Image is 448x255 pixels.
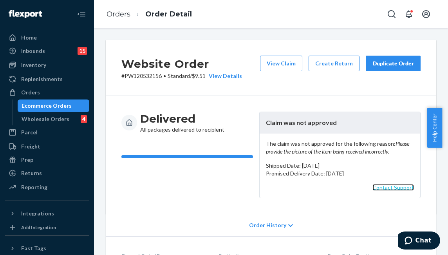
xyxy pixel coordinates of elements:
button: View Details [206,72,242,80]
button: Duplicate Order [366,56,421,71]
a: Reporting [5,181,89,194]
button: Fast Tags [5,242,89,255]
div: Prep [21,156,33,164]
span: Order History [249,221,286,229]
a: Freight [5,140,89,153]
h2: Website Order [121,56,242,72]
img: Flexport logo [9,10,42,18]
p: Shipped Date: [DATE] [266,162,414,170]
div: Orders [21,89,40,96]
a: Contact Support [372,184,414,191]
button: Open account menu [418,6,434,22]
button: Help Center [427,108,442,148]
a: Parcel [5,126,89,139]
div: Returns [21,169,42,177]
p: # PW120532156 / $9.51 [121,72,242,80]
a: Orders [5,86,89,99]
p: Promised Delivery Date: [DATE] [266,170,414,177]
button: Open notifications [401,6,417,22]
div: Inbounds [21,47,45,55]
div: Inventory [21,61,46,69]
div: Ecommerce Orders [22,102,72,110]
button: Open Search Box [384,6,399,22]
a: Inventory [5,59,89,71]
button: Close Navigation [74,6,89,22]
header: Claim was not approved [260,112,420,134]
a: Ecommerce Orders [18,99,90,112]
div: Add Integration [21,224,56,231]
a: Wholesale Orders4 [18,113,90,125]
a: Orders [107,10,130,18]
div: 4 [81,115,87,123]
div: Parcel [21,128,38,136]
iframe: Opens a widget where you can chat to one of our agents [398,231,440,251]
div: Freight [21,143,40,150]
ol: breadcrumbs [100,3,198,26]
span: Standard [168,72,190,79]
a: Inbounds15 [5,45,89,57]
div: 15 [78,47,87,55]
a: Replenishments [5,73,89,85]
em: Please provide the picture of the item being received incorrectly. [266,140,409,155]
button: Create Return [309,56,359,71]
div: Home [21,34,37,42]
div: Replenishments [21,75,63,83]
div: Integrations [21,210,54,217]
a: Prep [5,154,89,166]
p: The claim was not approved for the following reason: [266,140,414,156]
span: • [163,72,166,79]
a: Returns [5,167,89,179]
div: Fast Tags [21,244,46,252]
div: Reporting [21,183,47,191]
a: Order Detail [145,10,192,18]
h3: Delivered [140,112,224,126]
div: All packages delivered to recipient [140,112,224,134]
div: Wholesale Orders [22,115,69,123]
button: Integrations [5,207,89,220]
a: Add Integration [5,223,89,232]
button: View Claim [260,56,302,71]
div: Duplicate Order [372,60,414,67]
a: Home [5,31,89,44]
